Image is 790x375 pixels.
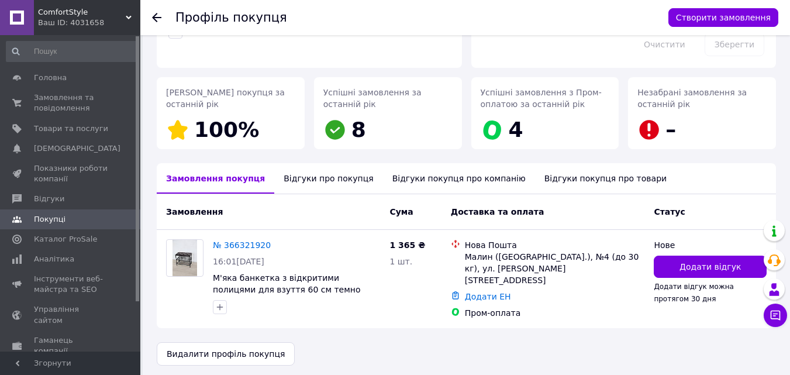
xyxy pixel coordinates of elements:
[679,261,741,273] span: Додати відгук
[166,207,223,216] span: Замовлення
[637,88,747,109] span: Незабрані замовлення за останній рік
[34,123,108,134] span: Товари та послуги
[654,239,767,251] div: Нове
[166,239,203,277] a: Фото товару
[34,234,97,245] span: Каталог ProSale
[157,342,295,366] button: Видалити профіль покупця
[465,292,511,301] a: Додати ЕН
[654,207,685,216] span: Статус
[34,335,108,356] span: Гаманець компанії
[535,163,676,194] div: Відгуки покупця про товари
[6,41,138,62] input: Пошук
[213,240,271,250] a: № 366321920
[481,88,602,109] span: Успішні замовлення з Пром-оплатою за останній рік
[175,11,287,25] h1: Профіль покупця
[38,7,126,18] span: ComfortStyle
[194,118,259,142] span: 100%
[213,273,361,329] a: М'яка банкетка з відкритими полицями для взуття 60 см темно сірий Графіт, Пуф з взуттєвою полицею...
[668,8,778,27] button: Створити замовлення
[34,214,65,225] span: Покупці
[465,307,645,319] div: Пром-оплата
[34,143,120,154] span: [DEMOGRAPHIC_DATA]
[465,239,645,251] div: Нова Пошта
[34,92,108,113] span: Замовлення та повідомлення
[351,118,366,142] span: 8
[389,240,425,250] span: 1 365 ₴
[465,251,645,286] div: Малин ([GEOGRAPHIC_DATA].), №4 (до 30 кг), ул. [PERSON_NAME][STREET_ADDRESS]
[665,118,676,142] span: –
[157,163,274,194] div: Замовлення покупця
[34,274,108,295] span: Інструменти веб-майстра та SEO
[213,257,264,266] span: 16:01[DATE]
[383,163,535,194] div: Відгуки покупця про компанію
[451,207,544,216] span: Доставка та оплата
[152,12,161,23] div: Повернутися назад
[323,88,422,109] span: Успішні замовлення за останній рік
[34,254,74,264] span: Аналітика
[34,163,108,184] span: Показники роботи компанії
[764,304,787,327] button: Чат з покупцем
[274,163,382,194] div: Відгуки про покупця
[166,88,285,109] span: [PERSON_NAME] покупця за останній рік
[654,256,767,278] button: Додати відгук
[389,257,412,266] span: 1 шт.
[509,118,523,142] span: 4
[38,18,140,28] div: Ваш ID: 4031658
[34,194,64,204] span: Відгуки
[34,73,67,83] span: Головна
[389,207,413,216] span: Cума
[173,240,197,276] img: Фото товару
[34,304,108,325] span: Управління сайтом
[654,283,734,302] span: Додати відгук можна протягом 30 дня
